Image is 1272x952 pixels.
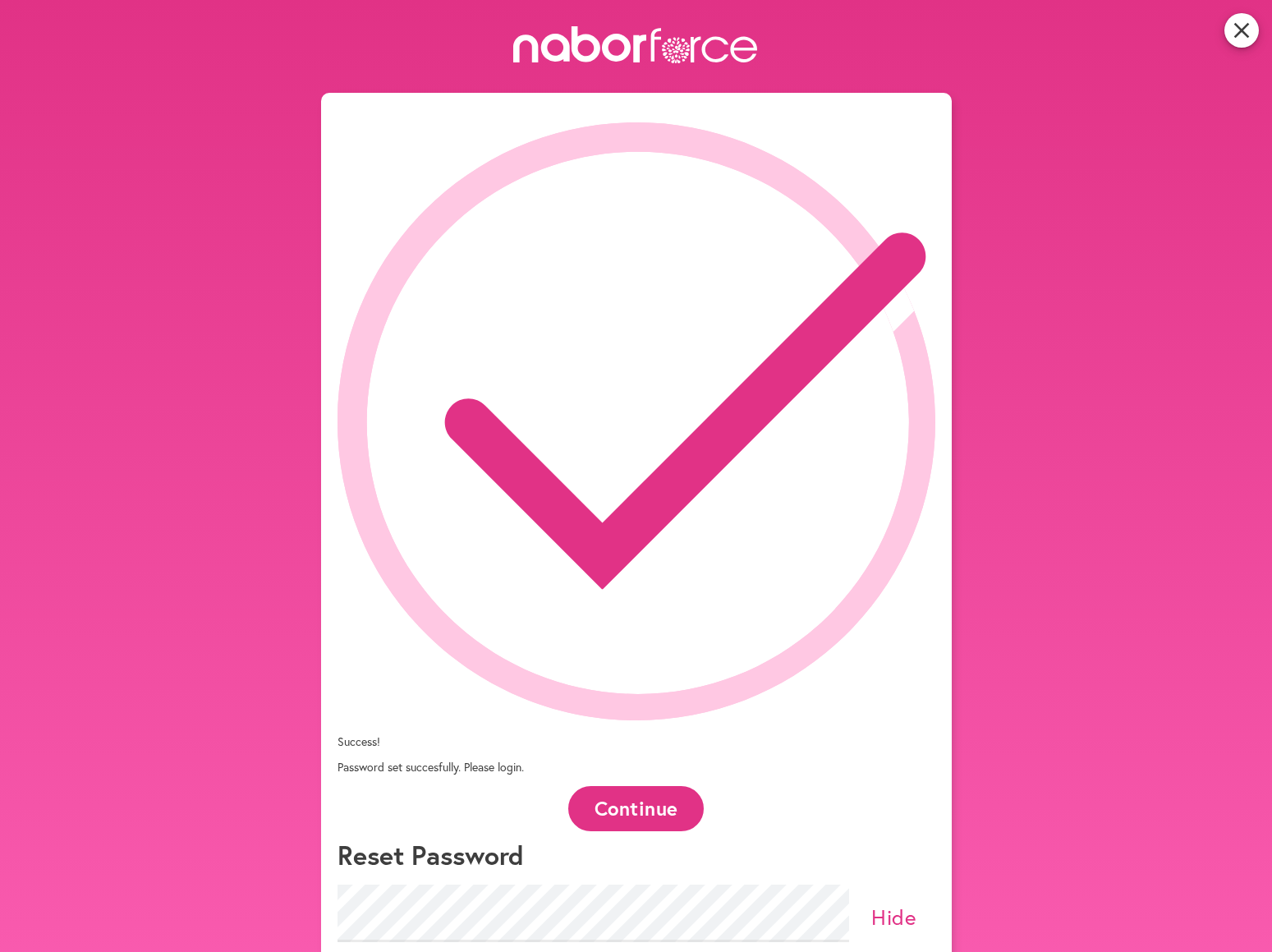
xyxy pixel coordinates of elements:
[871,903,916,931] a: Hide
[568,786,704,831] button: Continue
[1224,13,1259,48] i: close
[338,761,935,775] p: Password set succesfully. Please login.
[338,839,935,871] h1: Reset Password
[338,735,935,749] p: Success!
